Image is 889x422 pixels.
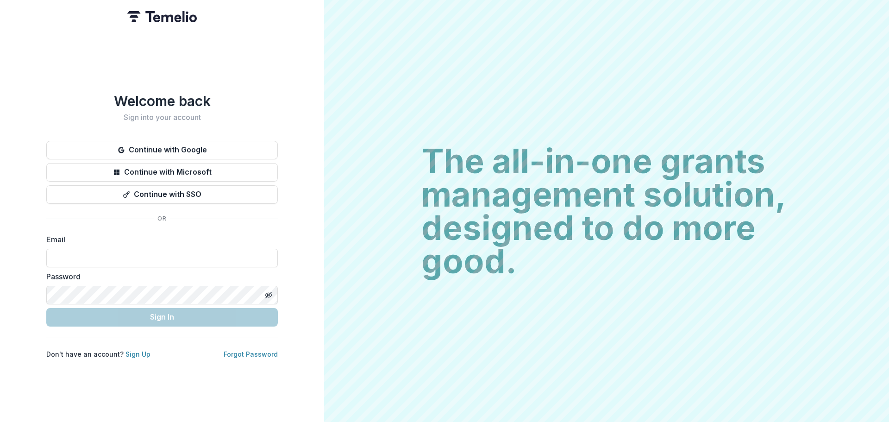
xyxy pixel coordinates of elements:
a: Sign Up [125,350,150,358]
label: Password [46,271,272,282]
button: Toggle password visibility [261,288,276,302]
button: Sign In [46,308,278,327]
button: Continue with SSO [46,185,278,204]
h2: Sign into your account [46,113,278,122]
a: Forgot Password [224,350,278,358]
button: Continue with Microsoft [46,163,278,182]
p: Don't have an account? [46,349,150,359]
button: Continue with Google [46,141,278,159]
h1: Welcome back [46,93,278,109]
img: Temelio [127,11,197,22]
label: Email [46,234,272,245]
